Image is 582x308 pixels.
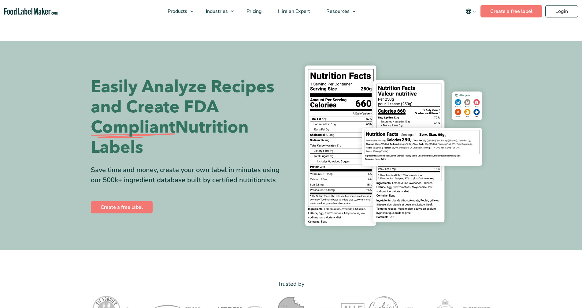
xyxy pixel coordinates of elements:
[324,8,350,15] span: Resources
[91,77,287,158] h1: Easily Analyze Recipes and Create FDA Nutrition Labels
[91,280,491,288] p: Trusted by
[91,117,175,137] span: Compliant
[91,201,153,213] a: Create a free label
[480,5,542,17] a: Create a free label
[91,165,287,185] div: Save time and money, create your own label in minutes using our 500k+ ingredient database built b...
[545,5,578,17] a: Login
[166,8,188,15] span: Products
[204,8,228,15] span: Industries
[245,8,262,15] span: Pricing
[276,8,311,15] span: Hire an Expert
